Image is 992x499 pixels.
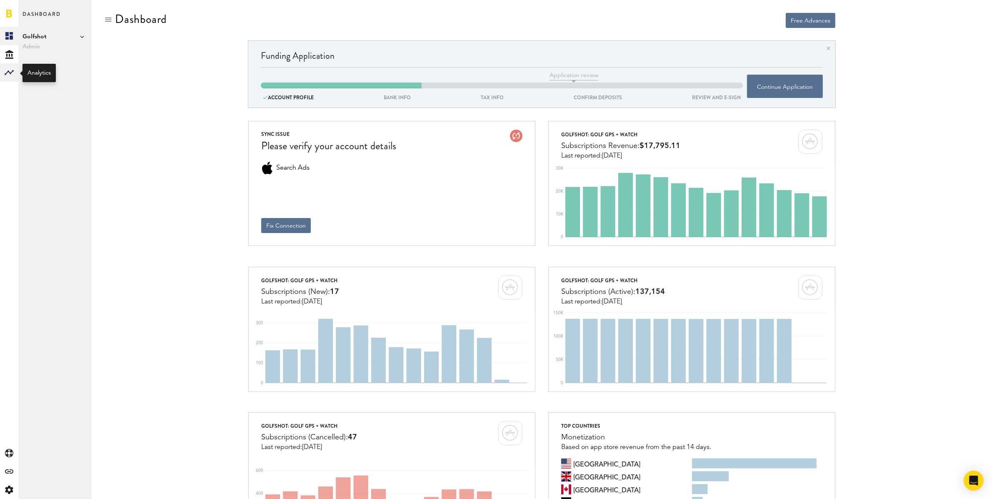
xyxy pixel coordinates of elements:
[635,288,665,296] span: 137,154
[556,166,564,171] text: 30K
[17,6,47,13] span: Support
[115,13,167,26] div: Dashboard
[302,298,322,305] span: [DATE]
[382,93,413,102] div: BANK INFO
[498,276,522,300] img: card-marketplace-itunes.svg
[261,298,339,306] div: Last reported:
[572,93,624,102] div: confirm deposits
[261,218,311,233] button: Fix Connection
[573,459,640,469] span: United States
[798,130,822,154] img: card-marketplace-itunes.svg
[261,49,823,67] div: Funding Application
[573,471,640,481] span: United Kingdom
[561,276,665,286] div: Golfshot: Golf GPS + Watch
[261,286,339,298] div: Subscriptions (New):
[561,235,563,239] text: 0
[798,276,822,300] img: card-marketplace-itunes.svg
[22,9,61,27] span: Dashboard
[261,431,357,444] div: Subscriptions (Cancelled):
[256,321,263,325] text: 300
[261,139,396,153] div: Please verify your account details
[786,13,835,28] button: Free Advances
[256,492,263,496] text: 400
[640,142,680,150] span: $17,795.11
[561,130,680,140] div: Golfshot: Golf GPS + Watch
[510,130,522,142] img: account-issue.svg
[561,286,665,298] div: Subscriptions (Active):
[302,444,322,451] span: [DATE]
[690,93,743,102] div: REVIEW AND E-SIGN
[22,42,87,52] span: Admin
[561,431,711,444] div: Monetization
[561,152,680,160] div: Last reported:
[261,276,339,286] div: Golfshot: Golf GPS + Watch
[348,434,357,441] span: 47
[261,444,357,451] div: Last reported:
[261,130,396,139] div: SYNC ISSUE
[561,140,680,152] div: Subscriptions Revenue:
[276,162,310,174] span: Search Ads
[561,298,665,306] div: Last reported:
[261,93,316,102] div: ACCOUNT PROFILE
[561,484,571,494] img: ca.svg
[330,288,339,296] span: 17
[22,32,87,42] span: Golfshot
[602,298,622,305] span: [DATE]
[256,469,263,473] text: 600
[261,381,263,385] text: 0
[561,459,571,469] img: us.svg
[964,471,984,491] div: Open Intercom Messenger
[27,69,51,77] div: Analytics
[479,93,506,102] div: tax info
[602,153,622,159] span: [DATE]
[553,311,564,315] text: 150K
[561,444,711,451] div: Based on app store revenue from the past 14 days.
[556,189,564,193] text: 20K
[556,212,564,216] text: 10K
[556,358,564,362] text: 50K
[747,75,823,98] button: Continue Application
[261,162,274,174] div: Search Ads
[261,421,357,431] div: Golfshot: Golf GPS + Watch
[550,71,598,80] span: Application review
[256,341,263,345] text: 200
[573,484,640,494] span: Canada
[553,334,564,339] text: 100K
[561,421,711,431] div: Top countries
[498,421,522,445] img: card-marketplace-itunes.svg
[561,471,571,481] img: gb.svg
[256,361,263,365] text: 100
[561,381,563,385] text: 0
